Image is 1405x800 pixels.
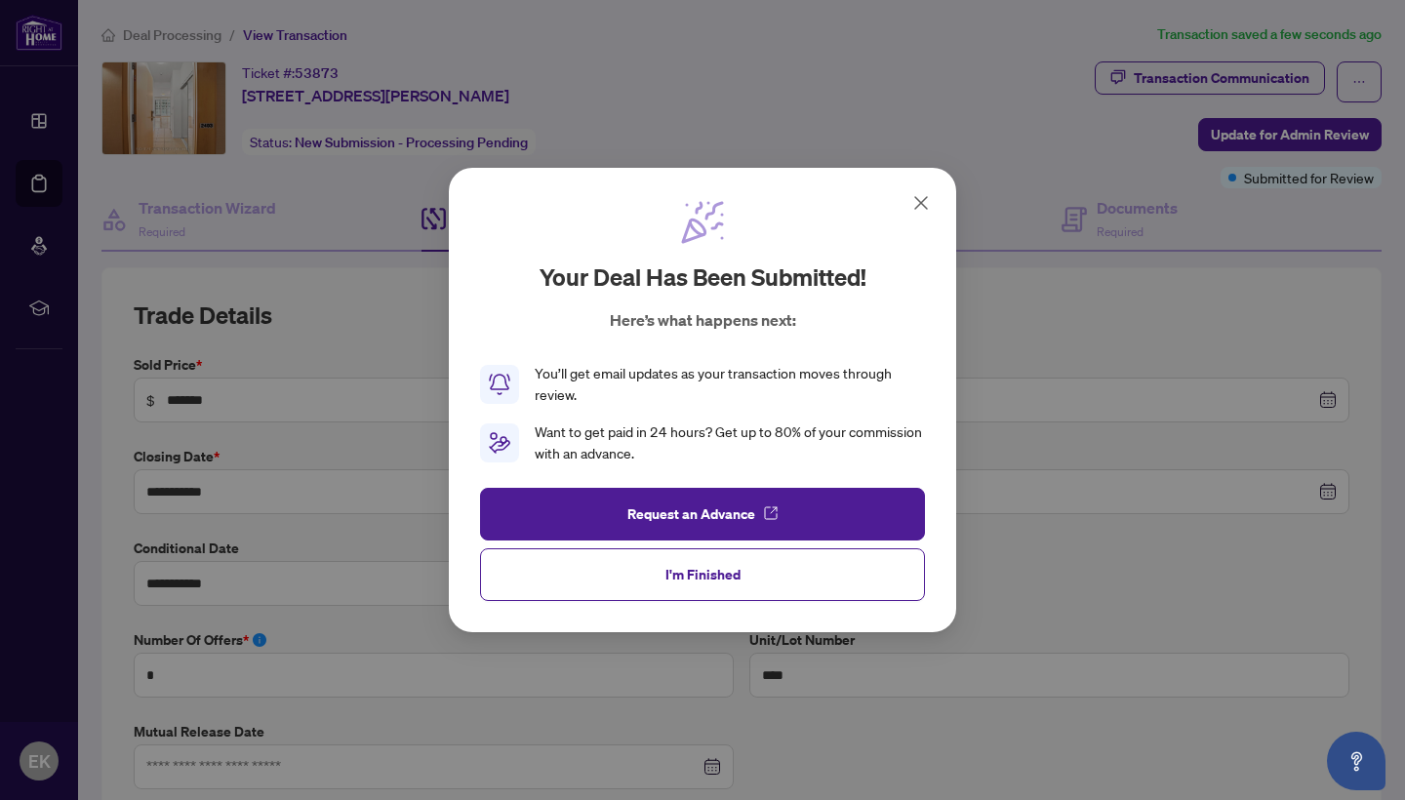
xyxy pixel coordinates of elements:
button: I'm Finished [480,548,925,601]
div: Want to get paid in 24 hours? Get up to 80% of your commission with an advance. [535,421,925,464]
p: Here’s what happens next: [610,308,796,332]
button: Open asap [1327,732,1385,790]
button: Request an Advance [480,488,925,540]
span: I'm Finished [665,559,741,590]
span: Request an Advance [627,499,755,530]
h2: Your deal has been submitted! [540,261,866,293]
div: You’ll get email updates as your transaction moves through review. [535,363,925,406]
